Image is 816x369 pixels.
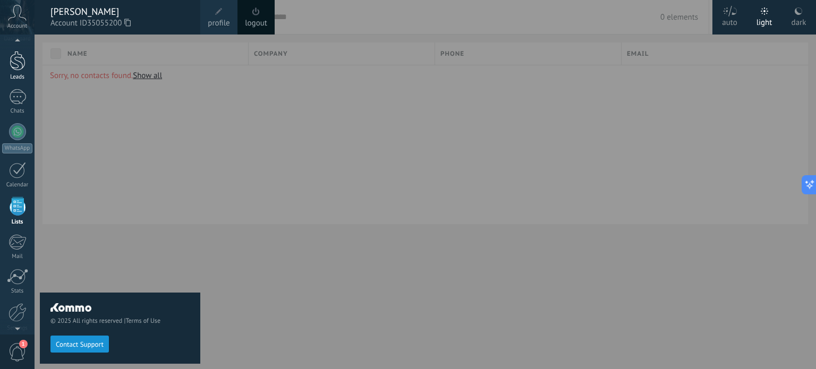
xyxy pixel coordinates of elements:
div: WhatsApp [2,143,32,153]
div: light [756,7,772,35]
div: Chats [2,108,33,115]
div: auto [722,7,737,35]
span: 35055200 [87,18,131,29]
div: [PERSON_NAME] [50,6,190,18]
div: Stats [2,288,33,295]
div: Leads [2,74,33,81]
div: Mail [2,253,33,260]
span: © 2025 All rights reserved | [50,317,190,325]
button: Contact Support [50,336,109,353]
span: Account ID [50,18,190,29]
span: profile [208,18,229,29]
span: Contact Support [56,341,104,348]
div: Lists [2,219,33,226]
a: logout [245,18,267,29]
a: Terms of Use [125,317,160,325]
div: Calendar [2,182,33,188]
span: 1 [19,340,28,348]
div: dark [792,7,806,35]
a: Contact Support [50,340,109,348]
span: Account [7,23,27,30]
